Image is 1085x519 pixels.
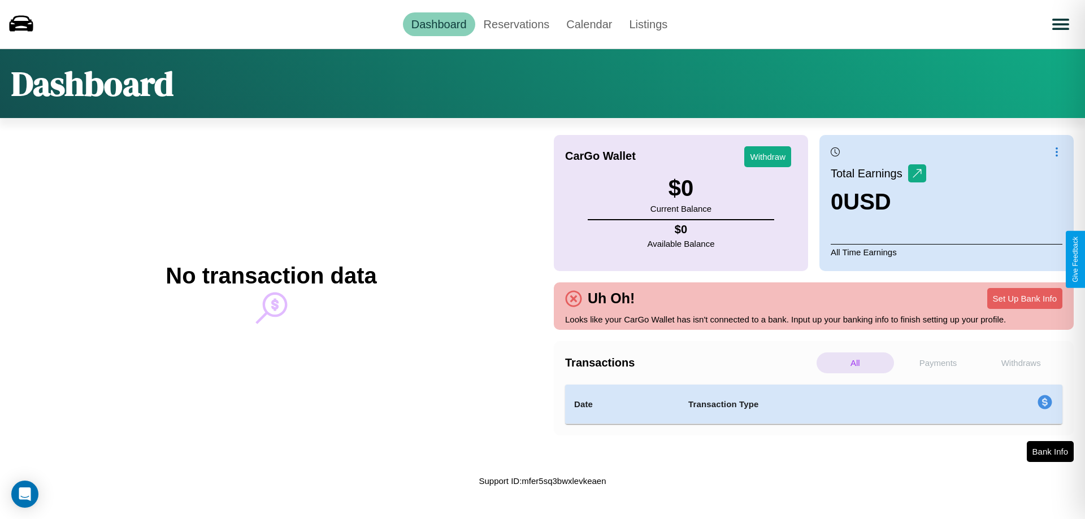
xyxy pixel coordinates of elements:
h4: Transaction Type [688,398,945,411]
p: Total Earnings [831,163,908,184]
p: Withdraws [982,352,1060,373]
button: Open menu [1045,8,1077,40]
a: Calendar [558,12,620,36]
div: Give Feedback [1071,237,1079,282]
h4: Uh Oh! [582,290,640,307]
p: Payments [900,352,977,373]
h3: $ 0 [650,176,711,201]
div: Open Intercom Messenger [11,481,38,508]
p: Available Balance [648,236,715,251]
h4: Transactions [565,356,814,369]
a: Reservations [475,12,558,36]
table: simple table [565,385,1062,424]
button: Set Up Bank Info [987,288,1062,309]
a: Listings [620,12,676,36]
button: Bank Info [1027,441,1074,462]
p: All [817,352,894,373]
p: Current Balance [650,201,711,216]
p: Support ID: mfer5sq3bwxlevkeaen [479,473,606,489]
button: Withdraw [744,146,791,167]
h3: 0 USD [831,189,926,215]
h2: No transaction data [166,263,376,289]
p: Looks like your CarGo Wallet has isn't connected to a bank. Input up your banking info to finish ... [565,312,1062,327]
h4: $ 0 [648,223,715,236]
a: Dashboard [403,12,475,36]
p: All Time Earnings [831,244,1062,260]
h4: Date [574,398,670,411]
h1: Dashboard [11,60,173,107]
h4: CarGo Wallet [565,150,636,163]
